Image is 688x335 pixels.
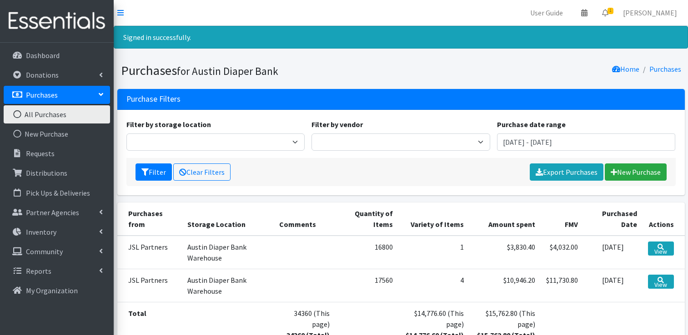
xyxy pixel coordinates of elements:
[541,269,583,302] td: $11,730.80
[469,202,541,236] th: Amount spent
[26,70,59,79] p: Donations
[26,227,56,236] p: Inventory
[4,262,110,280] a: Reports
[4,144,110,163] a: Requests
[182,236,274,269] td: Austin Diaper Bank Warehouse
[583,236,643,269] td: [DATE]
[4,125,110,143] a: New Purchase
[523,4,570,22] a: User Guide
[541,236,583,269] td: $4,032.00
[4,105,110,123] a: All Purchases
[4,281,110,300] a: My Organization
[648,275,673,289] a: View
[583,269,643,302] td: [DATE]
[497,133,676,151] input: January 1, 2011 - December 31, 2011
[4,66,110,84] a: Donations
[126,119,211,130] label: Filter by storage location
[595,4,616,22] a: 1
[616,4,684,22] a: [PERSON_NAME]
[26,188,90,197] p: Pick Ups & Deliveries
[126,94,181,104] h3: Purchase Filters
[497,119,566,130] label: Purchase date range
[541,202,583,236] th: FMV
[398,202,470,236] th: Variety of Items
[173,163,231,181] a: Clear Filters
[335,236,398,269] td: 16800
[4,6,110,36] img: HumanEssentials
[605,163,667,181] a: New Purchase
[26,266,51,276] p: Reports
[26,51,60,60] p: Dashboard
[177,64,278,78] small: for Austin Diaper Bank
[530,163,603,181] a: Export Purchases
[643,202,684,236] th: Actions
[608,8,613,14] span: 1
[26,286,78,295] p: My Organization
[26,90,58,99] p: Purchases
[335,269,398,302] td: 17560
[469,236,541,269] td: $3,830.40
[469,269,541,302] td: $10,946.20
[4,86,110,104] a: Purchases
[335,202,398,236] th: Quantity of Items
[26,247,63,256] p: Community
[274,202,336,236] th: Comments
[649,64,681,74] a: Purchases
[182,269,274,302] td: Austin Diaper Bank Warehouse
[26,168,67,177] p: Distributions
[182,202,274,236] th: Storage Location
[612,64,639,74] a: Home
[26,149,55,158] p: Requests
[136,163,172,181] button: Filter
[311,119,363,130] label: Filter by vendor
[648,241,673,256] a: View
[4,223,110,241] a: Inventory
[4,242,110,261] a: Community
[114,26,688,49] div: Signed in successfully.
[117,202,182,236] th: Purchases from
[4,46,110,64] a: Dashboard
[4,184,110,202] a: Pick Ups & Deliveries
[117,269,182,302] td: JSL Partners
[26,208,79,217] p: Partner Agencies
[398,236,470,269] td: 1
[121,63,398,79] h1: Purchases
[4,164,110,182] a: Distributions
[4,203,110,222] a: Partner Agencies
[398,269,470,302] td: 4
[117,236,182,269] td: JSL Partners
[128,309,146,318] strong: Total
[583,202,643,236] th: Purchased Date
